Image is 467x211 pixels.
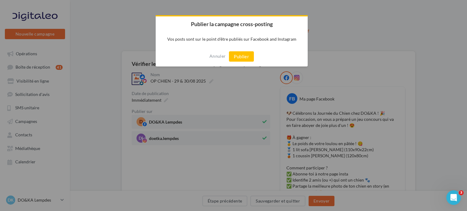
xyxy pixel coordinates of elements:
[209,51,226,61] button: Annuler
[229,51,254,62] button: Publier
[446,190,461,205] iframe: Intercom live chat
[156,16,308,32] h2: Publier la campagne cross-posting
[156,32,308,46] p: Vos posts sont sur le point d'être publiés sur Facebook and Instagram
[459,190,464,195] span: 3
